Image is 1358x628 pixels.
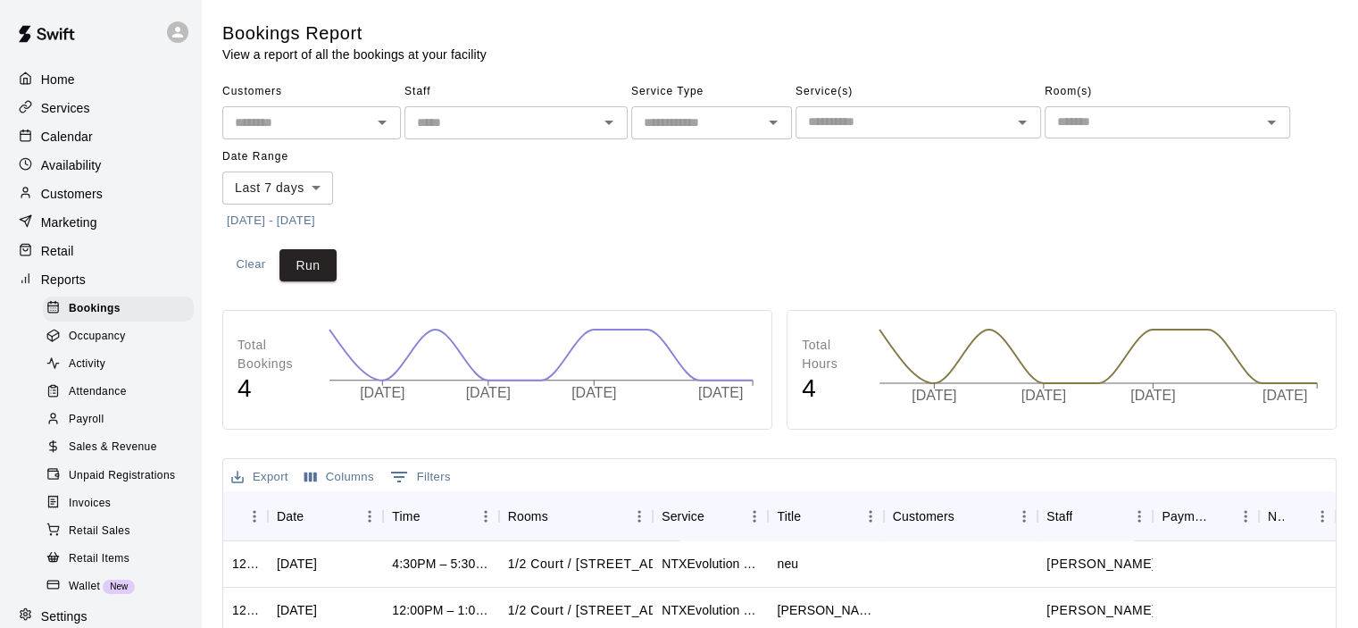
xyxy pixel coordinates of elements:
[508,555,707,574] p: 1/2 Court / 1 Pickleball Court
[1046,491,1072,541] div: Staff
[893,491,954,541] div: Customers
[41,99,90,117] p: Services
[14,123,187,150] a: Calendar
[704,504,729,529] button: Sort
[69,328,126,346] span: Occupancy
[69,550,129,568] span: Retail Items
[1021,388,1066,403] tspan: [DATE]
[69,383,127,401] span: Attendance
[41,271,86,289] p: Reports
[41,607,87,625] p: Settings
[69,495,111,513] span: Invoices
[43,352,194,377] div: Activity
[777,491,801,541] div: Title
[761,110,786,135] button: Open
[41,71,75,88] p: Home
[14,180,187,207] a: Customers
[41,185,103,203] p: Customers
[802,373,861,405] h4: 4
[232,601,259,619] div: 1284431
[43,574,194,599] div: WalletNew
[14,152,187,179] a: Availability
[277,491,304,541] div: Date
[222,46,487,63] p: View a report of all the bookings at your facility
[383,491,498,541] div: Time
[14,209,187,236] a: Marketing
[1046,555,1155,574] p: Jesse Klein
[1232,503,1259,530] button: Menu
[741,503,768,530] button: Menu
[222,21,487,46] h5: Bookings Report
[777,601,874,619] div: Sergio
[548,504,573,529] button: Sort
[222,78,401,106] span: Customers
[626,503,653,530] button: Menu
[392,555,489,573] div: 4:30PM – 5:30PM
[1153,491,1259,541] div: Payment
[222,172,333,205] div: Last 7 days
[653,491,768,541] div: Service
[223,491,268,541] div: ID
[43,406,201,434] a: Payroll
[1072,504,1097,529] button: Sort
[43,462,201,490] a: Unpaid Registrations
[662,491,704,541] div: Service
[232,555,259,573] div: 1297910
[1268,491,1284,541] div: Notes
[103,582,135,591] span: New
[1259,491,1336,541] div: Notes
[356,503,383,530] button: Menu
[43,491,194,516] div: Invoices
[386,463,455,491] button: Show filters
[662,555,759,573] div: NTXEvolution Private Basketball Lesson
[1309,503,1336,530] button: Menu
[1126,503,1153,530] button: Menu
[43,519,194,544] div: Retail Sales
[69,467,175,485] span: Unpaid Registrations
[14,66,187,93] a: Home
[884,491,1037,541] div: Customers
[1037,491,1153,541] div: Staff
[499,491,653,541] div: Rooms
[662,601,759,619] div: NTXEvolution Private Basketball Lesson
[1011,503,1037,530] button: Menu
[392,491,420,541] div: Time
[41,156,102,174] p: Availability
[370,110,395,135] button: Open
[277,601,317,619] div: Sun, Aug 17, 2025
[222,207,320,235] button: [DATE] - [DATE]
[69,578,100,596] span: Wallet
[69,300,121,318] span: Bookings
[232,504,257,529] button: Sort
[43,407,194,432] div: Payroll
[508,601,707,620] p: 1/2 Court / 1 Pickleball Court
[69,411,104,429] span: Payroll
[279,249,337,282] button: Run
[421,504,446,529] button: Sort
[43,380,194,405] div: Attendance
[43,322,201,350] a: Occupancy
[43,324,194,349] div: Occupancy
[241,503,268,530] button: Menu
[631,78,792,106] span: Service Type
[472,503,499,530] button: Menu
[300,464,379,491] button: Select columns
[508,491,548,541] div: Rooms
[14,95,187,121] a: Services
[360,385,404,400] tspan: [DATE]
[404,78,628,106] span: Staff
[1207,504,1232,529] button: Sort
[43,517,201,545] a: Retail Sales
[69,523,130,540] span: Retail Sales
[43,573,201,600] a: WalletNew
[43,490,201,517] a: Invoices
[43,351,201,379] a: Activity
[41,128,93,146] p: Calendar
[857,503,884,530] button: Menu
[268,491,383,541] div: Date
[1259,110,1284,135] button: Open
[41,242,74,260] p: Retail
